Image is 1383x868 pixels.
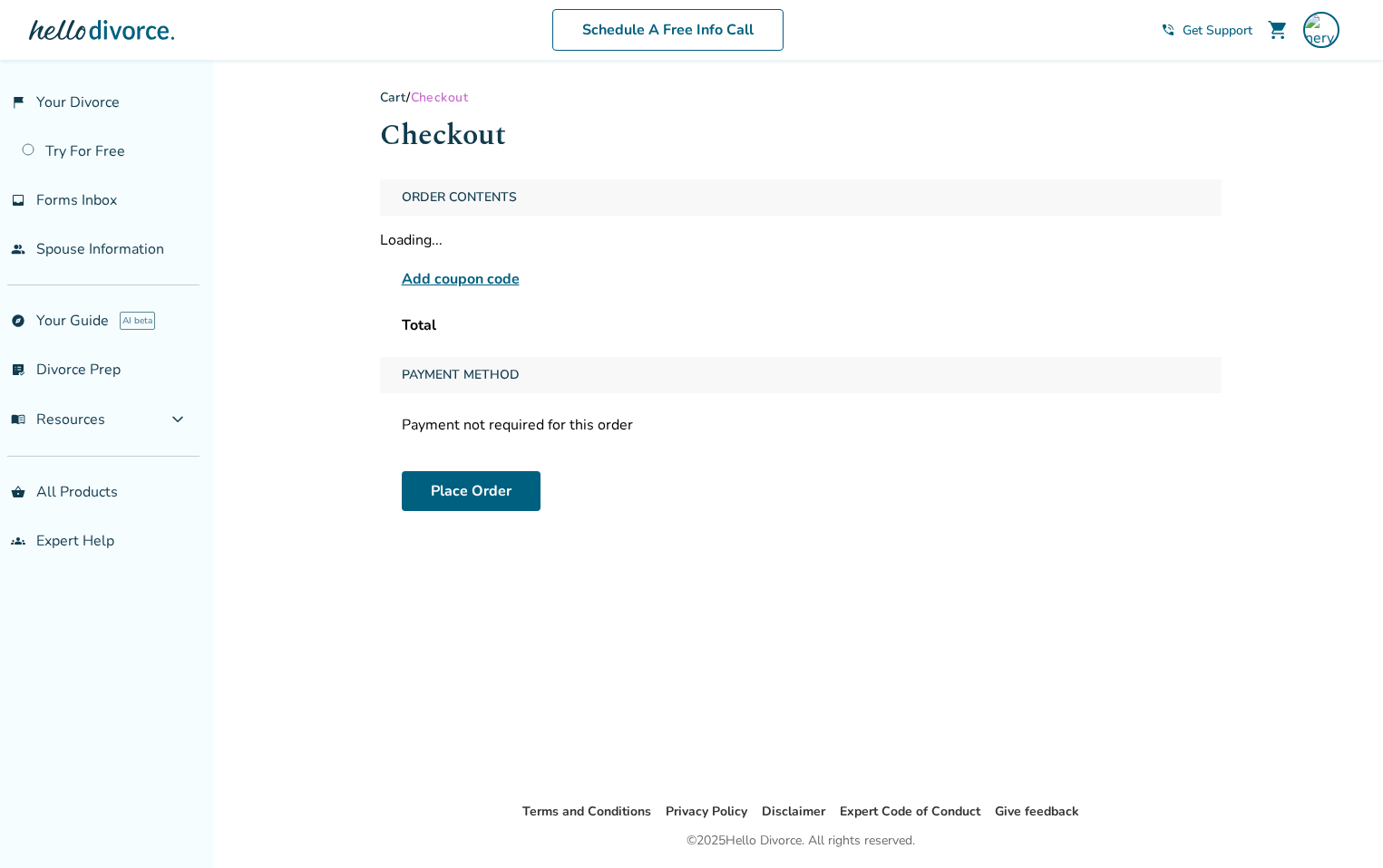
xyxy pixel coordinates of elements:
span: explore [11,313,25,328]
div: Payment not required for this order [380,408,1222,442]
a: Cart [380,89,407,106]
span: groups [11,534,25,548]
span: shopping_cart [1267,19,1289,41]
span: Get Support [1183,22,1252,39]
span: Checkout [411,89,468,106]
h1: Checkout [380,113,1222,158]
span: inbox [11,193,25,207]
span: flag_2 [11,95,25,110]
button: Place Order [402,471,541,511]
span: shopping_basket [11,485,25,499]
a: phone_in_talkGet Support [1161,22,1252,39]
div: © 2025 Hello Divorce. All rights reserved. [687,830,915,852]
span: phone_in_talk [1161,23,1175,37]
span: AI beta [120,312,155,330]
a: Schedule A Free Info Call [552,9,784,51]
div: Loading... [380,230,1222,250]
a: Privacy Policy [666,803,747,820]
img: nery_s@live.com [1303,12,1339,48]
span: people [11,242,25,256]
div: / [380,89,1222,106]
li: Give feedback [995,801,1079,823]
span: Resources [11,410,105,429]
span: expand_more [167,409,189,430]
span: list_alt_check [11,362,25,377]
a: Expert Code of Conduct [840,803,980,820]
span: Order Contents [394,179,524,216]
span: menu_book [11,412,25,427]
a: Terms and Conditions [522,803,651,820]
span: Forms Inbox [36,190,117,210]
span: Total [402,315,436,335]
span: Add coupon code [402,268,520,290]
li: Disclaimer [762,801,825,823]
span: Payment Method [394,357,527,393]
